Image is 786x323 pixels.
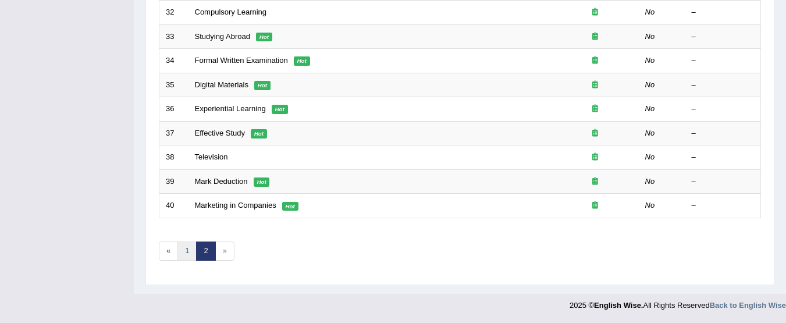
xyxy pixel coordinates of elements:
[159,24,189,49] td: 33
[159,145,189,170] td: 38
[195,152,228,161] a: Television
[254,178,270,187] em: Hot
[570,294,786,311] div: 2025 © All Rights Reserved
[195,56,288,65] a: Formal Written Examination
[594,301,643,310] strong: English Wise.
[558,104,632,115] div: Exam occurring question
[692,128,755,139] div: –
[294,56,310,66] em: Hot
[195,32,250,41] a: Studying Abroad
[159,97,189,122] td: 36
[710,301,786,310] a: Back to English Wise
[558,55,632,66] div: Exam occurring question
[558,152,632,163] div: Exam occurring question
[195,201,276,210] a: Marketing in Companies
[196,242,215,261] a: 2
[272,105,288,114] em: Hot
[692,176,755,187] div: –
[159,121,189,145] td: 37
[558,7,632,18] div: Exam occurring question
[558,176,632,187] div: Exam occurring question
[159,194,189,218] td: 40
[692,152,755,163] div: –
[177,242,197,261] a: 1
[645,129,655,137] em: No
[159,73,189,97] td: 35
[645,152,655,161] em: No
[254,81,271,90] em: Hot
[645,201,655,210] em: No
[558,128,632,139] div: Exam occurring question
[159,242,178,261] a: «
[159,49,189,73] td: 34
[195,80,248,89] a: Digital Materials
[159,169,189,194] td: 39
[645,80,655,89] em: No
[692,55,755,66] div: –
[195,104,266,113] a: Experiential Learning
[645,177,655,186] em: No
[692,31,755,42] div: –
[558,80,632,91] div: Exam occurring question
[645,56,655,65] em: No
[692,7,755,18] div: –
[645,104,655,113] em: No
[558,200,632,211] div: Exam occurring question
[195,177,248,186] a: Mark Deduction
[645,8,655,16] em: No
[692,80,755,91] div: –
[282,202,298,211] em: Hot
[692,200,755,211] div: –
[251,129,267,139] em: Hot
[256,33,272,42] em: Hot
[558,31,632,42] div: Exam occurring question
[195,129,245,137] a: Effective Study
[645,32,655,41] em: No
[215,242,234,261] span: »
[692,104,755,115] div: –
[195,8,267,16] a: Compulsory Learning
